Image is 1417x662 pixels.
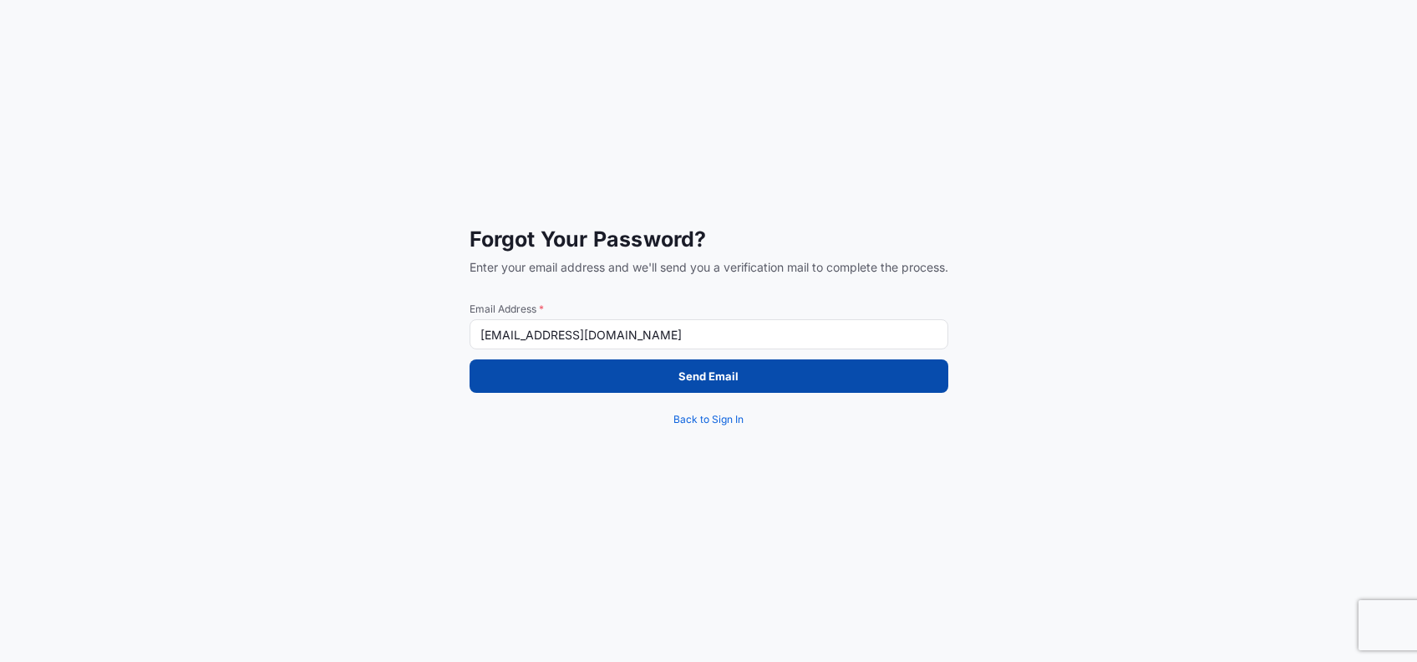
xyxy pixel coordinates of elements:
span: Enter your email address and we'll send you a verification mail to complete the process. [470,259,948,276]
span: Email Address [470,303,948,316]
span: Back to Sign In [673,411,744,428]
button: Send Email [470,359,948,393]
input: example@gmail.com [470,319,948,349]
span: Forgot Your Password? [470,226,948,252]
p: Send Email [678,368,739,384]
a: Back to Sign In [470,403,948,436]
